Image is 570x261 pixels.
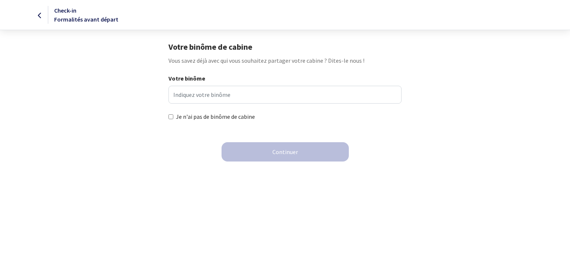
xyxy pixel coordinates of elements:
button: Continuer [222,142,349,162]
span: Check-in Formalités avant départ [54,7,118,23]
strong: Votre binôme [168,75,205,82]
h1: Votre binôme de cabine [168,42,401,52]
p: Vous savez déjà avec qui vous souhaitez partager votre cabine ? Dites-le nous ! [168,56,401,65]
label: Je n'ai pas de binôme de cabine [176,112,255,121]
input: Indiquez votre binôme [168,86,401,104]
